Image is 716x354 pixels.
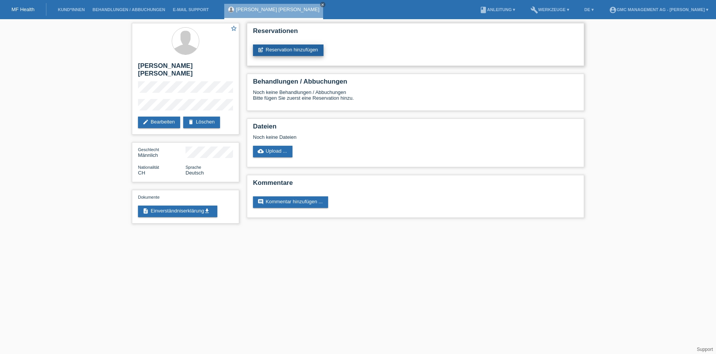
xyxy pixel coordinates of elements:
[138,147,159,152] span: Geschlecht
[527,7,573,12] a: buildWerkzeuge ▾
[609,6,617,14] i: account_circle
[581,7,598,12] a: DE ▾
[476,7,519,12] a: bookAnleitung ▾
[253,123,578,134] h2: Dateien
[697,347,713,352] a: Support
[253,196,328,208] a: commentKommentar hinzufügen ...
[253,179,578,191] h2: Kommentare
[138,195,159,199] span: Dokumente
[605,7,712,12] a: account_circleGMC Management AG - [PERSON_NAME] ▾
[253,146,292,157] a: cloud_uploadUpload ...
[138,62,233,81] h2: [PERSON_NAME] [PERSON_NAME]
[143,119,149,125] i: edit
[253,89,578,107] div: Noch keine Behandlungen / Abbuchungen Bitte fügen Sie zuerst eine Reservation hinzu.
[169,7,213,12] a: E-Mail Support
[138,117,180,128] a: editBearbeiten
[143,208,149,214] i: description
[321,3,325,7] i: close
[230,25,237,33] a: star_border
[138,147,186,158] div: Männlich
[138,165,159,170] span: Nationalität
[258,199,264,205] i: comment
[138,170,145,176] span: Schweiz
[530,6,538,14] i: build
[11,7,34,12] a: MF Health
[480,6,487,14] i: book
[253,44,324,56] a: post_addReservation hinzufügen
[258,148,264,154] i: cloud_upload
[253,78,578,89] h2: Behandlungen / Abbuchungen
[320,2,325,7] a: close
[183,117,220,128] a: deleteLöschen
[186,170,204,176] span: Deutsch
[89,7,169,12] a: Behandlungen / Abbuchungen
[186,165,201,170] span: Sprache
[253,27,578,39] h2: Reservationen
[230,25,237,32] i: star_border
[258,47,264,53] i: post_add
[253,134,487,140] div: Noch keine Dateien
[188,119,194,125] i: delete
[204,208,210,214] i: get_app
[138,206,217,217] a: descriptionEinverständniserklärungget_app
[54,7,89,12] a: Kund*innen
[236,7,319,12] a: [PERSON_NAME] [PERSON_NAME]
